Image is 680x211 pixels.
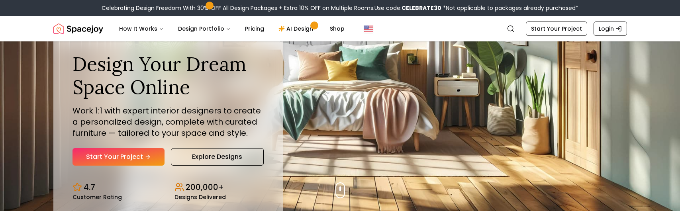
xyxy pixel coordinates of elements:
[53,21,103,37] a: Spacejoy
[102,4,578,12] div: Celebrating Design Freedom With 30% OFF All Design Packages + Extra 10% OFF on Multiple Rooms.
[174,194,226,200] small: Designs Delivered
[323,21,351,37] a: Shop
[73,53,264,98] h1: Design Your Dream Space Online
[73,194,122,200] small: Customer Rating
[171,148,264,166] a: Explore Designs
[272,21,322,37] a: AI Design
[364,24,373,33] img: United States
[73,175,264,200] div: Design stats
[172,21,237,37] button: Design Portfolio
[402,4,441,12] b: CELEBRATE30
[186,182,224,193] p: 200,000+
[84,182,95,193] p: 4.7
[113,21,351,37] nav: Main
[526,21,587,36] a: Start Your Project
[441,4,578,12] span: *Not applicable to packages already purchased*
[113,21,170,37] button: How It Works
[73,148,165,166] a: Start Your Project
[239,21,270,37] a: Pricing
[53,21,103,37] img: Spacejoy Logo
[374,4,441,12] span: Use code:
[73,105,264,139] p: Work 1:1 with expert interior designers to create a personalized design, complete with curated fu...
[53,16,627,41] nav: Global
[594,21,627,36] a: Login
